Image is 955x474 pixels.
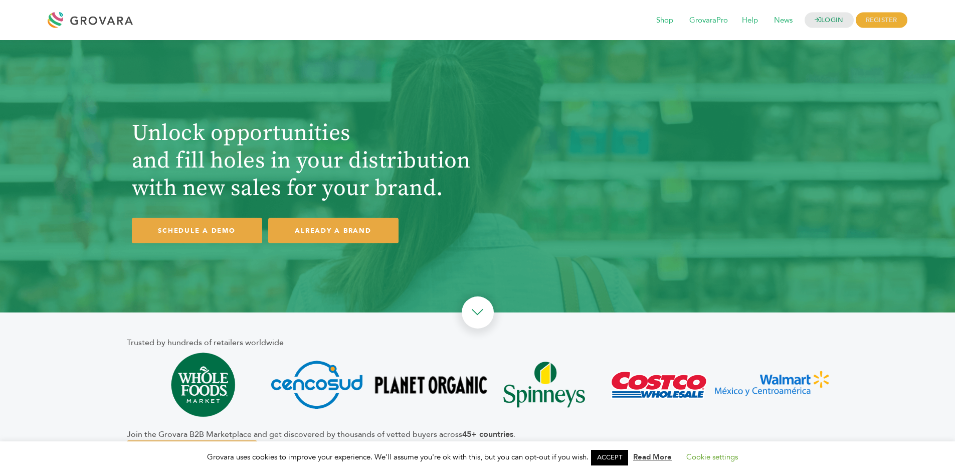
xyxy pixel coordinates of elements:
a: ALREADY A BRAND [268,218,399,243]
span: Grovara uses cookies to improve your experience. We'll assume you're ok with this, but you can op... [207,452,748,462]
span: News [767,11,800,30]
a: ACCEPT [591,450,628,465]
a: Read More [633,452,672,462]
div: Trusted by hundreds of retailers worldwide [127,337,829,349]
span: REGISTER [856,13,907,28]
a: Shop [649,15,680,26]
span: Help [735,11,765,30]
div: Join the Grovara B2B Marketplace and get discovered by thousands of vetted buyers across . [127,428,829,440]
b: 45+ countries [462,429,513,440]
span: Shop [649,11,680,30]
h1: Unlock opportunities and fill holes in your distribution with new sales for your brand. [132,120,473,203]
a: GrovaraPro [682,15,735,26]
a: News [767,15,800,26]
a: Cookie settings [686,452,738,462]
a: SCHEDULE A DEMO [132,218,262,243]
span: GrovaraPro [682,11,735,30]
a: LOGIN [805,13,854,28]
a: Help [735,15,765,26]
